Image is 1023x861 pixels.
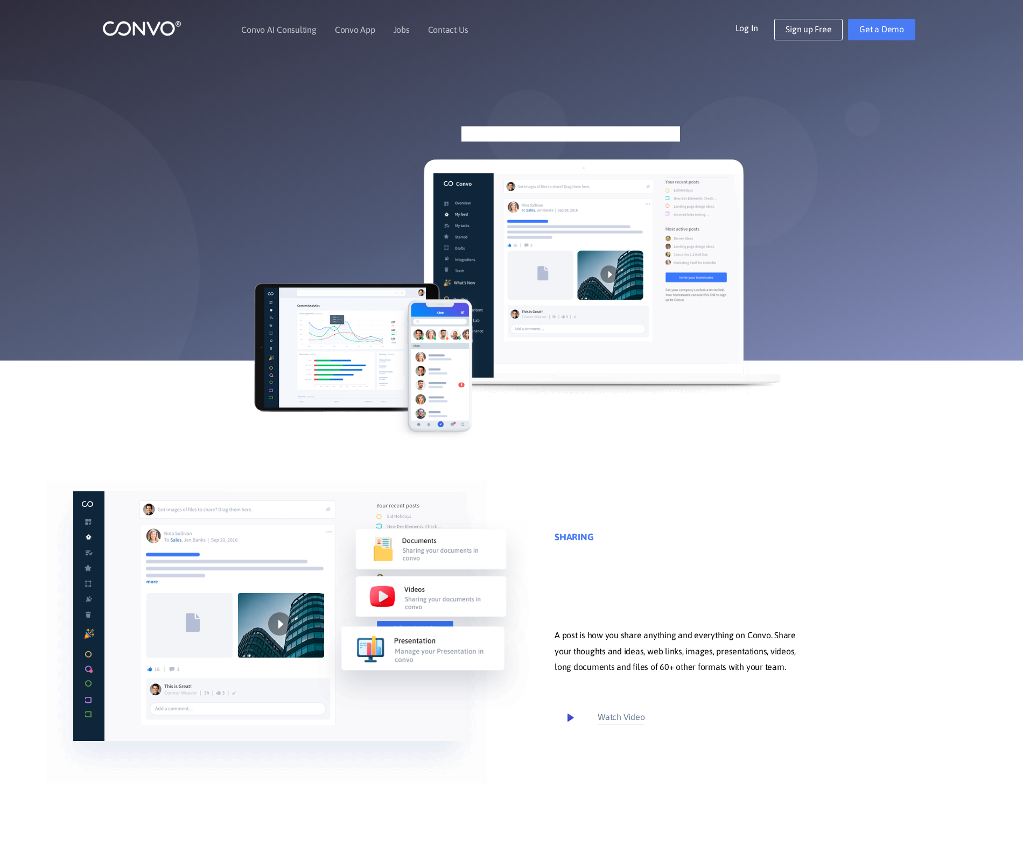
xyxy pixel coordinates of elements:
a: Contact Us [428,25,468,34]
a: Convo App [335,25,375,34]
a: Sign up Free [774,19,843,40]
p: A post is how you share anything and everything on Convo. Share your thoughts and ideas, web link... [555,627,810,676]
a: Watch Video [555,702,644,732]
a: Get a Demo [848,19,915,40]
img: logo_1.png [102,20,181,37]
a: Log In [735,19,775,36]
small: Watch Video [598,709,644,725]
a: Convo AI Consulting [241,25,316,34]
h3: SHARING [555,532,810,551]
a: Jobs [394,25,410,34]
img: shape_not_found [845,101,880,137]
